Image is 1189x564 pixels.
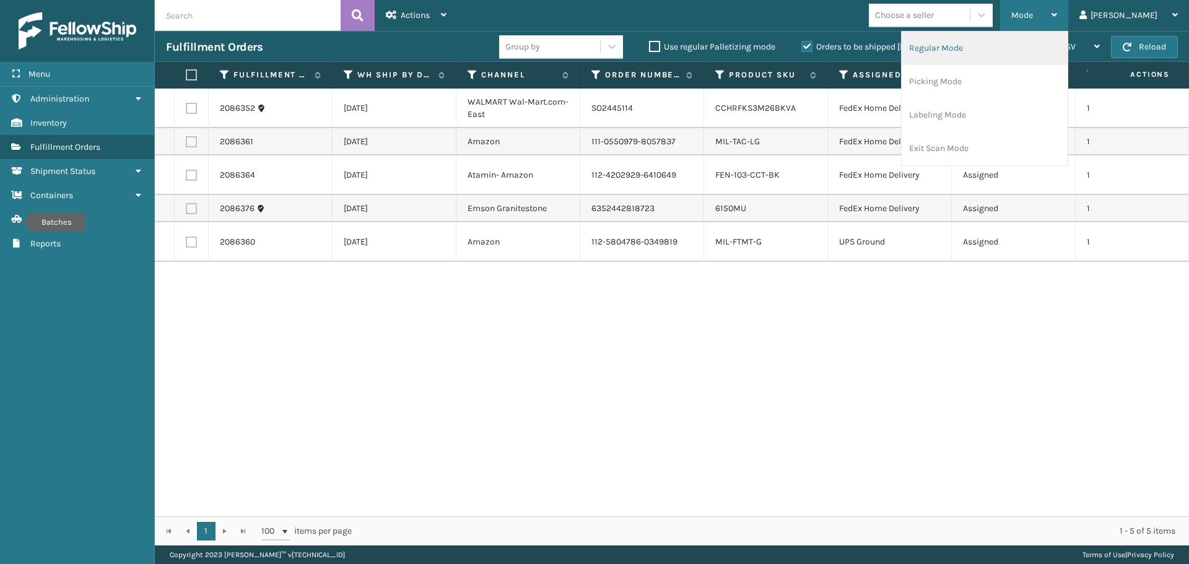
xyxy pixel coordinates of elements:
span: 100 [261,525,280,537]
span: items per page [261,522,352,540]
td: FedEx Home Delivery [828,128,952,155]
p: Copyright 2023 [PERSON_NAME]™ v [TECHNICAL_ID] [170,545,345,564]
label: Product SKU [729,69,804,80]
td: FedEx Home Delivery [828,155,952,195]
td: Amazon [456,128,580,155]
span: Containers [30,190,73,201]
span: Mode [1011,10,1033,20]
li: Exit Scan Mode [902,132,1068,165]
a: MIL-FTMT-G [715,236,762,247]
td: FedEx Home Delivery [828,195,952,222]
label: Channel [481,69,556,80]
td: 112-4202929-6410649 [580,155,704,195]
img: logo [19,12,136,50]
span: Fulfillment Orders [30,142,100,152]
div: | [1082,545,1174,564]
td: UPS Ground [828,222,952,262]
label: Orders to be shipped [DATE] [801,41,921,52]
td: [DATE] [333,195,456,222]
td: [DATE] [333,155,456,195]
label: Assigned Carrier Service [853,69,928,80]
a: 6150MU [715,203,746,214]
a: FEN-103-CCT-BK [715,170,780,180]
li: Picking Mode [902,65,1068,98]
td: 6352442818723 [580,195,704,222]
a: 2086376 [220,202,255,215]
div: Group by [505,40,540,53]
span: Administration [30,93,89,104]
span: Batches [30,214,62,225]
label: Use regular Palletizing mode [649,41,775,52]
div: Choose a seller [875,9,934,22]
td: Amazon [456,222,580,262]
h3: Fulfillment Orders [166,40,263,54]
td: [DATE] [333,128,456,155]
div: 1 - 5 of 5 items [369,525,1175,537]
button: Reload [1111,36,1178,58]
td: Emson Granitestone [456,195,580,222]
td: [DATE] [333,222,456,262]
td: FedEx Home Delivery [828,89,952,128]
td: Assigned [952,222,1076,262]
span: Actions [1091,64,1177,85]
span: Menu [28,69,50,79]
span: Shipment Status [30,166,95,176]
a: Terms of Use [1082,550,1125,559]
td: [DATE] [333,89,456,128]
td: 112-5804786-0349819 [580,222,704,262]
span: Actions [401,10,430,20]
a: 2086361 [220,136,253,148]
li: Regular Mode [902,32,1068,65]
label: WH Ship By Date [357,69,432,80]
label: Fulfillment Order Id [233,69,308,80]
td: Atamin- Amazon [456,155,580,195]
a: 1 [197,522,216,540]
td: WALMART Wal-Mart.com-East [456,89,580,128]
a: 2086364 [220,169,255,181]
td: SO2445114 [580,89,704,128]
td: Assigned [952,155,1076,195]
td: Assigned [952,195,1076,222]
span: Reports [30,238,61,249]
a: CCHRFKS3M26BKVA [715,103,796,113]
td: 111-0550979-8057837 [580,128,704,155]
a: Privacy Policy [1127,550,1174,559]
span: Inventory [30,118,67,128]
a: 2086352 [220,102,255,115]
li: Labeling Mode [902,98,1068,132]
a: MIL-TAC-LG [715,136,760,147]
a: 2086360 [220,236,255,248]
label: Order Number [605,69,680,80]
